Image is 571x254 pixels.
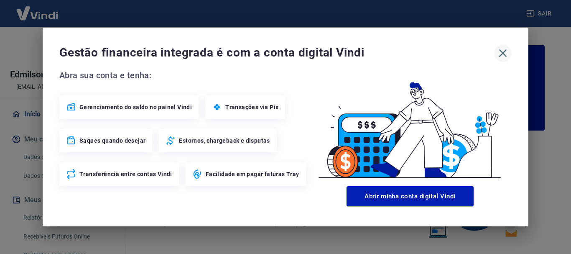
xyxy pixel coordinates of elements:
img: Good Billing [308,69,512,183]
span: Gerenciamento do saldo no painel Vindi [79,103,192,111]
span: Transferência entre contas Vindi [79,170,172,178]
span: Abra sua conta e tenha: [59,69,308,82]
span: Facilidade em pagar faturas Tray [206,170,299,178]
span: Saques quando desejar [79,136,145,145]
span: Transações via Pix [225,103,278,111]
button: Abrir minha conta digital Vindi [347,186,474,206]
span: Estornos, chargeback e disputas [179,136,270,145]
span: Gestão financeira integrada é com a conta digital Vindi [59,44,494,61]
